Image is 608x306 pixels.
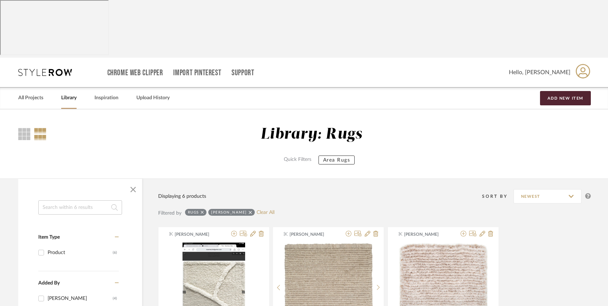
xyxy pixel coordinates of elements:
[188,210,199,215] div: Rugs
[318,156,355,164] button: Area Rugs
[232,70,254,76] a: Support
[38,281,60,286] span: Added By
[38,235,60,240] span: Item Type
[482,193,514,200] div: Sort By
[107,70,163,76] a: Chrome Web Clipper
[38,200,122,215] input: Search within 6 results
[211,210,247,215] div: [PERSON_NAME]
[509,68,570,77] span: Hello, [PERSON_NAME]
[173,70,221,76] a: Import Pinterest
[126,182,140,197] button: Close
[18,93,43,103] a: All Projects
[158,192,206,200] div: Displaying 6 products
[94,93,118,103] a: Inspiration
[158,209,181,217] div: Filtered by
[257,210,274,216] a: Clear All
[48,247,113,258] div: Product
[113,247,117,258] div: (6)
[61,93,77,103] a: Library
[136,93,170,103] a: Upload History
[290,231,335,238] span: [PERSON_NAME]
[175,231,220,238] span: [PERSON_NAME]
[540,91,591,105] button: Add New Item
[113,293,117,304] div: (4)
[279,156,316,164] label: Quick Filters
[48,293,113,304] div: [PERSON_NAME]
[404,231,449,238] span: [PERSON_NAME]
[261,125,363,144] div: Library: Rugs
